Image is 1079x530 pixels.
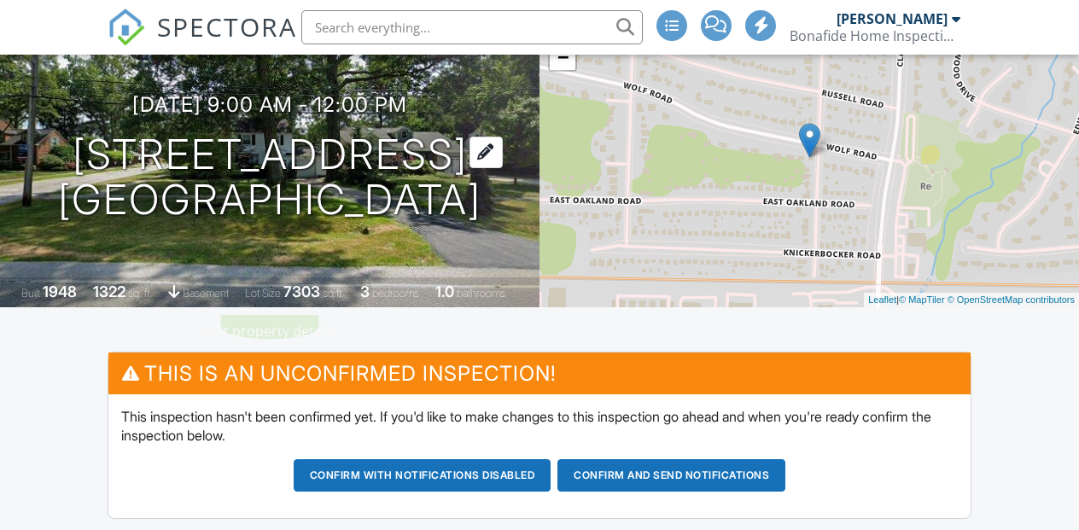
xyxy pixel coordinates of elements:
[183,287,229,300] span: basement
[372,287,419,300] span: bedrooms
[557,459,785,492] button: Confirm and send notifications
[435,282,454,300] div: 1.0
[868,294,896,305] a: Leaflet
[157,9,297,44] span: SPECTORA
[108,23,297,59] a: SPECTORA
[457,287,505,300] span: bathrooms
[108,9,145,46] img: The Best Home Inspection Software - Spectora
[128,287,152,300] span: sq. ft.
[360,282,370,300] div: 3
[108,352,970,394] h3: This is an Unconfirmed Inspection!
[550,44,575,70] a: Zoom out
[283,282,320,300] div: 7303
[323,287,344,300] span: sq.ft.
[837,10,948,27] div: [PERSON_NAME]
[864,293,1079,307] div: |
[245,287,281,300] span: Lot Size
[948,294,1075,305] a: © OpenStreetMap contributors
[21,287,40,300] span: Built
[58,132,481,223] h1: [STREET_ADDRESS] [GEOGRAPHIC_DATA]
[899,294,945,305] a: © MapTiler
[294,459,551,492] button: Confirm with notifications disabled
[301,10,643,44] input: Search everything...
[43,282,77,300] div: 1948
[121,407,957,446] p: This inspection hasn't been confirmed yet. If you'd like to make changes to this inspection go ah...
[790,27,960,44] div: Bonafide Home Inspections
[132,93,407,116] h3: [DATE] 9:00 am - 12:00 pm
[93,282,125,300] div: 1322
